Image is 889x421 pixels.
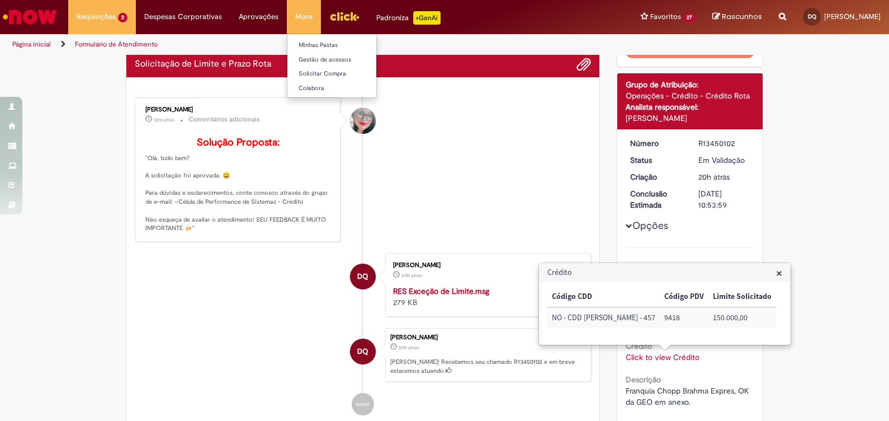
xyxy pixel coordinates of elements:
span: Franquia Chopp Brahma Expres, OK da GEO em anexo. [626,386,751,407]
div: Grupo de Atribuição: [626,79,755,90]
dt: Criação [622,171,691,183]
a: Rascunhos [712,12,762,22]
time: 27/08/2025 13:52:53 [154,116,174,123]
span: Despesas Corporativas [144,11,222,22]
p: "Olá, tudo bem? A solicitação foi aprovada. 😀 Para dúvidas e esclarecimentos, conte conosco atrav... [145,137,332,233]
span: Requisições [77,11,116,22]
div: Daniel Anderson Rodrigues De Queiroz [350,339,376,364]
span: 20h atrás [399,344,419,351]
a: Formulário de Atendimento [75,40,158,49]
div: [PERSON_NAME] [393,262,579,269]
b: Crédito [626,341,652,351]
div: [PERSON_NAME] [145,106,332,113]
span: DQ [357,263,368,290]
td: Limite Solicitado: 150.000,00 [708,307,776,328]
div: Daniel Anderson Rodrigues De Queiroz [350,264,376,289]
div: 26/08/2025 17:53:55 [698,171,750,183]
time: 26/08/2025 17:53:55 [399,344,419,351]
td: Código PDV: 9418 [660,307,708,328]
span: More [295,11,313,22]
small: Comentários adicionais [188,115,260,124]
div: Franciele Fernanda Melo dos Santos [350,108,376,134]
b: Solução Proposta: [197,136,280,149]
span: Rascunhos [722,11,762,22]
img: click_logo_yellow_360x200.png [329,8,360,25]
span: 20h atrás [401,272,422,279]
p: +GenAi [413,11,441,25]
div: [PERSON_NAME] [390,334,585,341]
time: 26/08/2025 17:53:55 [698,172,730,182]
b: Descrição [626,375,661,385]
h3: Crédito [540,264,790,282]
span: DQ [808,13,816,20]
a: Gestão de acessos [287,54,410,66]
time: 26/08/2025 17:53:50 [401,272,422,279]
dt: Número [622,138,691,149]
span: Aprovações [239,11,278,22]
span: 12m atrás [154,116,174,123]
a: Click to view Crédito [626,352,699,362]
div: Em Validação [698,155,750,166]
button: Close [776,267,782,279]
div: 279 KB [393,286,579,308]
div: Crédito [538,263,791,345]
a: RES Exceção de Limite.msg [393,286,489,296]
a: Colabora [287,82,410,95]
th: Código CDD [547,287,660,307]
span: DQ [357,338,368,365]
p: [PERSON_NAME]! Recebemos seu chamado R13450102 e em breve estaremos atuando. [390,358,585,375]
ul: More [287,34,377,98]
img: ServiceNow [1,6,59,28]
div: [PERSON_NAME] [626,113,755,124]
button: Adicionar anexos [576,57,591,72]
div: Analista responsável: [626,101,755,113]
span: 20h atrás [698,172,730,182]
ul: Trilhas de página [8,34,584,55]
dt: Status [622,155,691,166]
th: Limite Solicitado [708,287,776,307]
span: × [776,265,782,280]
span: [PERSON_NAME] [824,12,881,21]
a: Minhas Pastas [287,39,410,52]
span: 27 [683,13,696,22]
li: Daniel Anderson Rodrigues De Queiroz [135,328,591,382]
td: Código CDD: NO - CDD Joao Pessoa - 457 [547,307,660,328]
span: Favoritos [650,11,681,22]
h2: Solicitação de Limite e Prazo Rota Histórico de tíquete [135,59,271,69]
div: Operações - Crédito - Crédito Rota [626,90,755,101]
span: 2 [118,13,127,22]
dt: Conclusão Estimada [622,188,691,210]
a: Página inicial [12,40,51,49]
div: Padroniza [376,11,441,25]
a: Solicitar Compra [287,68,410,80]
div: R13450102 [698,138,750,149]
th: Código PDV [660,287,708,307]
div: [DATE] 10:53:59 [698,188,750,210]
